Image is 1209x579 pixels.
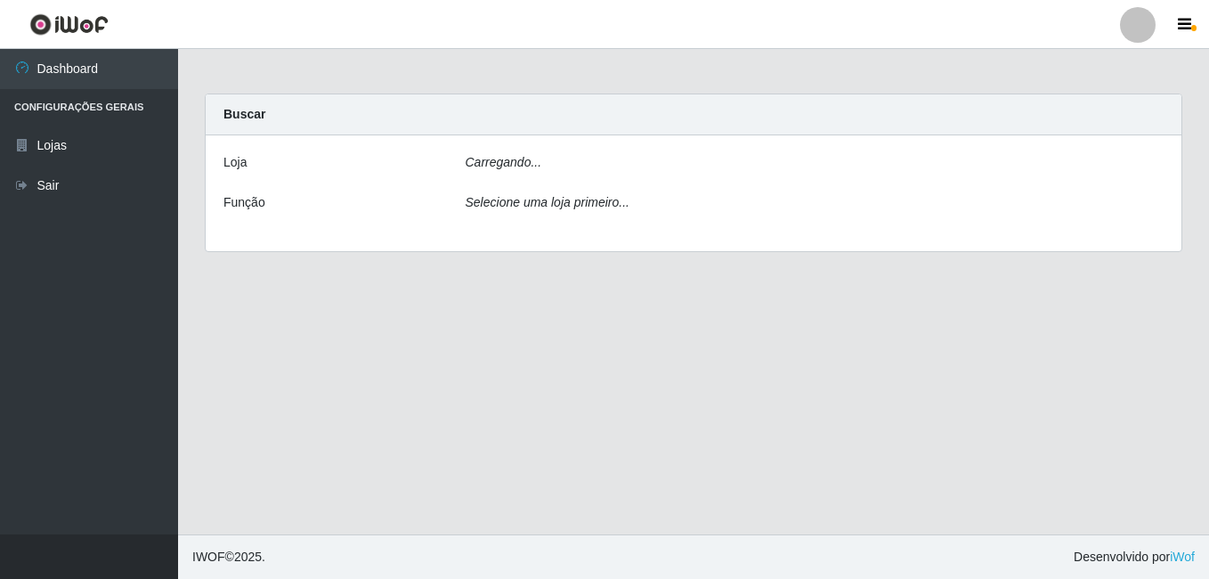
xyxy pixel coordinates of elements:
[1074,548,1195,567] span: Desenvolvido por
[1170,550,1195,564] a: iWof
[192,550,225,564] span: IWOF
[466,155,542,169] i: Carregando...
[223,107,265,121] strong: Buscar
[223,193,265,212] label: Função
[192,548,265,567] span: © 2025 .
[466,195,629,209] i: Selecione uma loja primeiro...
[223,153,247,172] label: Loja
[29,13,109,36] img: CoreUI Logo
